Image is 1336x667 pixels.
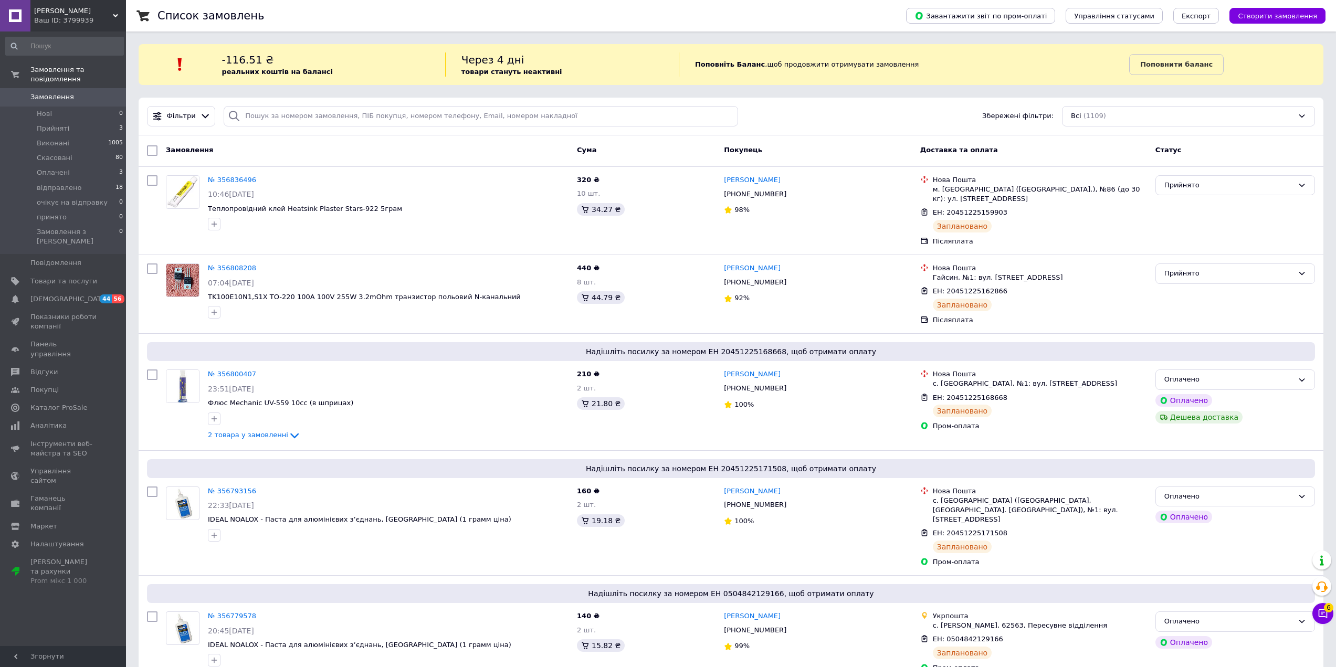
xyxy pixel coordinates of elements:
div: Гайсин, №1: вул. [STREET_ADDRESS] [933,273,1147,282]
span: Повідомлення [30,258,81,268]
div: Оплачено [1164,374,1293,385]
span: Виконані [37,139,69,148]
span: Всі [1071,111,1081,121]
span: -116.51 ₴ [222,54,273,66]
span: Аналітика [30,421,67,430]
span: 440 ₴ [577,264,599,272]
span: ЕН: 20451225168668 [933,394,1007,401]
span: 2 шт. [577,501,596,509]
a: [PERSON_NAME] [724,175,781,185]
img: Фото товару [172,612,193,644]
a: IDEAL NOALOX - Паста для алюмінієвих зʼєднань, [GEOGRAPHIC_DATA] (1 грамм ціна) [208,641,511,649]
span: Замовлення та повідомлення [30,65,126,84]
button: Чат з покупцем6 [1312,603,1333,624]
span: Інструменти веб-майстра та SEO [30,439,97,458]
span: Оплачені [37,168,70,177]
span: Доставка та оплата [920,146,998,154]
span: 8 шт. [577,278,596,286]
span: Експорт [1182,12,1211,20]
span: 1005 [108,139,123,148]
a: Фото товару [166,175,199,209]
span: Показники роботи компанії [30,312,97,331]
span: 10:46[DATE] [208,190,254,198]
a: № 356779578 [208,612,256,620]
a: Поповнити баланс [1129,54,1224,75]
span: [PERSON_NAME] та рахунки [30,557,97,586]
span: ФОП Ковальчук Віталій Анатолійович [34,6,113,16]
div: Оплачено [1155,636,1212,649]
span: Через 4 дні [461,54,524,66]
span: Управління статусами [1074,12,1154,20]
span: 07:04[DATE] [208,279,254,287]
a: № 356836496 [208,176,256,184]
h1: Список замовлень [157,9,264,22]
span: Нові [37,109,52,119]
a: [PERSON_NAME] [724,611,781,621]
div: Прийнято [1164,180,1293,191]
a: № 356793156 [208,487,256,495]
span: [PHONE_NUMBER] [724,278,786,286]
span: Надішліть посилку за номером ЕН 20451225171508, щоб отримати оплату [151,463,1311,474]
span: Надішліть посилку за номером ЕН 0504842129166, щоб отримати оплату [151,588,1311,599]
span: 80 [115,153,123,163]
span: 56 [112,294,124,303]
a: № 356800407 [208,370,256,378]
input: Пошук за номером замовлення, ПІБ покупця, номером телефону, Email, номером накладної [224,106,738,126]
span: 210 ₴ [577,370,599,378]
div: Прийнято [1164,268,1293,279]
span: Збережені фільтри: [982,111,1054,121]
span: [PHONE_NUMBER] [724,626,786,634]
a: Фото товару [166,611,199,645]
div: с. [GEOGRAPHIC_DATA] ([GEOGRAPHIC_DATA], [GEOGRAPHIC_DATA]. [GEOGRAPHIC_DATA]), №1: вул. [STREET_... [933,496,1147,525]
span: 23:51[DATE] [208,385,254,393]
b: Поповніть Баланс [695,60,765,68]
span: 100% [734,517,754,525]
span: 22:33[DATE] [208,501,254,510]
img: Фото товару [172,487,193,520]
span: Маркет [30,522,57,531]
div: Оплачено [1155,511,1212,523]
span: Покупець [724,146,762,154]
span: Відгуки [30,367,58,377]
div: Prom мікс 1 000 [30,576,97,586]
span: (1109) [1083,112,1106,120]
button: Завантажити звіт по пром-оплаті [906,8,1055,24]
span: 10 шт. [577,189,600,197]
span: 2 шт. [577,384,596,392]
a: Фото товару [166,369,199,403]
a: Фото товару [166,263,199,297]
div: м. [GEOGRAPHIC_DATA] ([GEOGRAPHIC_DATA].), №86 (до 30 кг): ул. [STREET_ADDRESS] [933,185,1147,204]
span: [PHONE_NUMBER] [724,384,786,392]
img: :exclamation: [172,57,188,72]
div: Нова Пошта [933,486,1147,496]
span: [PHONE_NUMBER] [724,501,786,509]
a: TK100E10N1,S1X TO-220 100A 100V 255W 3.2mOhm транзистор польовий N-канальний [208,293,521,301]
span: 0 [119,213,123,222]
span: Гаманець компанії [30,494,97,513]
span: Покупці [30,385,59,395]
span: 160 ₴ [577,487,599,495]
a: IDEAL NOALOX - Паста для алюмінієвих зʼєднань, [GEOGRAPHIC_DATA] (1 грамм ціна) [208,515,511,523]
span: 99% [734,642,750,650]
span: 6 [1324,603,1333,612]
span: 92% [734,294,750,302]
div: Заплановано [933,405,992,417]
span: Надішліть посилку за номером ЕН 20451225168668, щоб отримати оплату [151,346,1311,357]
span: Налаштування [30,539,84,549]
img: Фото товару [166,176,199,208]
div: 44.79 ₴ [577,291,625,304]
span: 140 ₴ [577,612,599,620]
span: Фільтри [167,111,196,121]
div: Післяплата [933,315,1147,325]
div: Ваш ID: 3799939 [34,16,126,25]
a: Теплопровідний клей Heatsink Plaster Stars-922 5грам [208,205,402,213]
button: Управління статусами [1066,8,1163,24]
span: Прийняті [37,124,69,133]
span: Флюс Mechanic UV-559 10сс (в шприцах) [208,399,353,407]
div: с. [PERSON_NAME], 62563, Пересувне відділення [933,621,1147,630]
div: с. [GEOGRAPHIC_DATA], №1: вул. [STREET_ADDRESS] [933,379,1147,388]
span: Панель управління [30,340,97,358]
span: Cума [577,146,596,154]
